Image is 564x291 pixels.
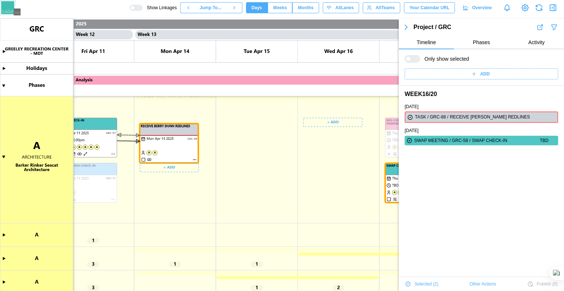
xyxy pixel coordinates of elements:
[550,23,558,31] button: Filter
[376,3,395,13] span: All Teams
[536,23,544,31] button: Export Results
[415,279,438,289] span: Selected ( 2 )
[472,137,538,144] div: SWAP CHECK-IN
[252,3,262,13] span: Days
[472,3,492,13] span: Overview
[298,3,314,13] span: Months
[409,3,449,13] span: Your Calendar URL
[473,40,490,45] span: Phases
[520,3,530,13] a: View Project
[420,55,469,63] span: Only show selected
[405,103,419,110] a: [DATE]
[414,137,470,144] div: SWAP MEETING / GRC-58 /
[405,278,439,290] button: Selected (2)
[469,278,496,290] button: Other Actions
[405,127,419,134] a: [DATE]
[450,114,548,121] div: RECEIVE BERRY DUNN REDLINES
[528,40,545,45] span: Activity
[540,137,549,144] div: TBD
[415,114,448,121] div: TASK / GRC-88 /
[335,3,354,13] span: All Lanes
[405,90,437,99] a: WEEK 16 / 20
[534,3,544,13] button: Refresh Grid
[501,1,513,14] a: Notifications
[413,23,536,32] div: Project / GRC
[417,40,436,45] span: Timeline
[273,3,287,13] span: Weeks
[200,3,221,13] span: Jump To...
[480,69,490,79] span: ADD
[470,279,496,289] span: Other Actions
[142,5,177,11] span: Show Linkages
[548,3,558,13] button: Close Drawer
